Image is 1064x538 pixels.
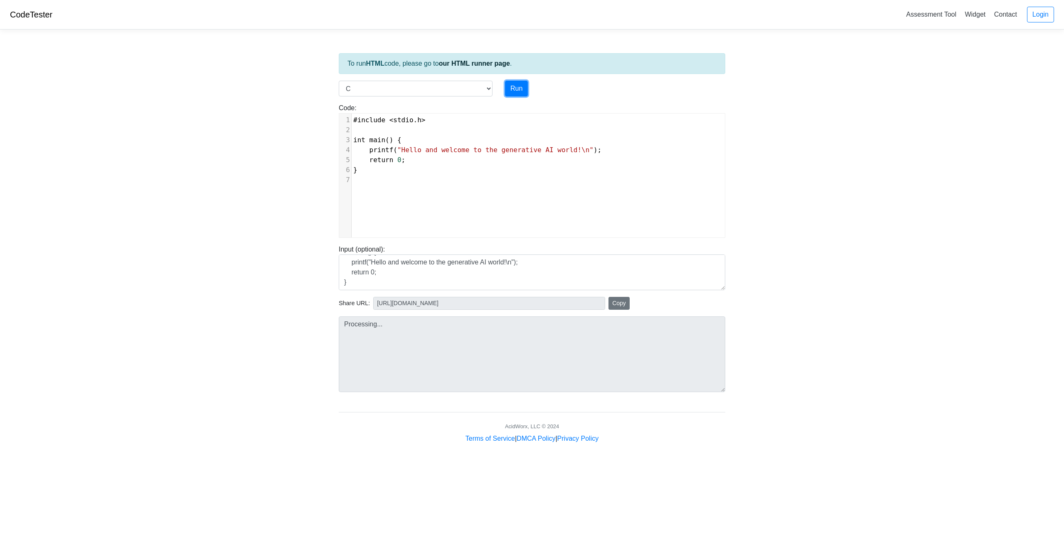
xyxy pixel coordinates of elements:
[903,7,960,21] a: Assessment Tool
[417,116,421,124] span: h
[339,115,351,125] div: 1
[465,434,598,444] div: | |
[505,422,559,430] div: AcidWorx, LLC © 2024
[366,60,384,67] strong: HTML
[557,435,599,442] a: Privacy Policy
[10,10,52,19] a: CodeTester
[353,166,357,174] span: }
[393,116,413,124] span: stdio
[397,146,594,154] span: "Hello and welcome to the generative AI world!\n"
[339,299,370,308] span: Share URL:
[353,116,385,124] span: #include
[439,60,510,67] a: our HTML runner page
[353,146,601,154] span: ( );
[991,7,1020,21] a: Contact
[353,136,365,144] span: int
[517,435,555,442] a: DMCA Policy
[332,103,731,238] div: Code:
[505,81,528,96] button: Run
[339,175,351,185] div: 7
[465,435,515,442] a: Terms of Service
[332,244,731,290] div: Input (optional):
[373,297,605,310] input: No share available yet
[353,136,401,144] span: () {
[339,155,351,165] div: 5
[339,145,351,155] div: 4
[397,156,401,164] span: 0
[389,116,394,124] span: <
[369,136,386,144] span: main
[421,116,426,124] span: >
[961,7,989,21] a: Widget
[369,156,394,164] span: return
[369,146,394,154] span: printf
[353,116,426,124] span: .
[339,165,351,175] div: 6
[353,156,405,164] span: ;
[339,135,351,145] div: 3
[339,53,725,74] div: To run code, please go to .
[608,297,630,310] button: Copy
[1027,7,1054,22] a: Login
[339,125,351,135] div: 2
